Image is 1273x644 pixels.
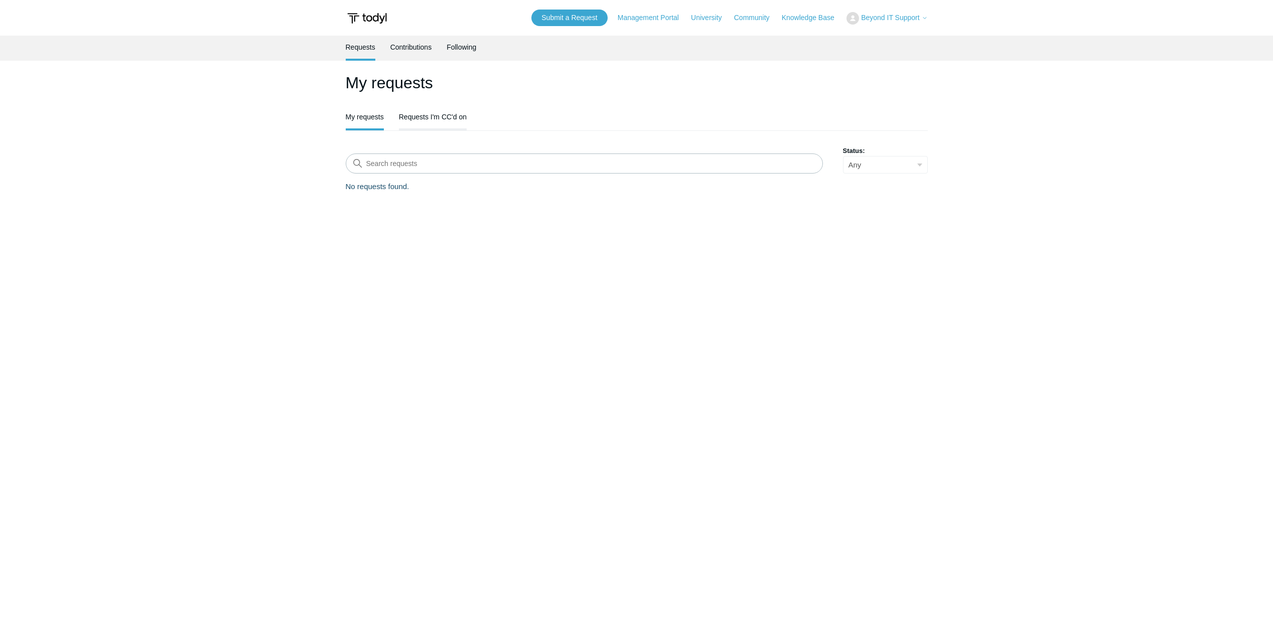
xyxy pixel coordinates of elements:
a: Contributions [390,36,432,59]
a: Submit a Request [531,10,607,26]
label: Status: [843,146,928,156]
img: Todyl Support Center Help Center home page [346,9,388,28]
a: Management Portal [618,13,689,23]
button: Beyond IT Support [846,12,928,25]
a: Community [734,13,780,23]
span: Beyond IT Support [861,14,919,22]
a: Following [447,36,476,59]
a: Knowledge Base [782,13,844,23]
a: My requests [346,105,384,128]
a: Requests [346,36,375,59]
input: Search requests [346,153,823,174]
p: No requests found. [346,181,928,193]
h1: My requests [346,71,928,95]
a: Requests I'm CC'd on [399,105,467,126]
a: University [691,13,732,23]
